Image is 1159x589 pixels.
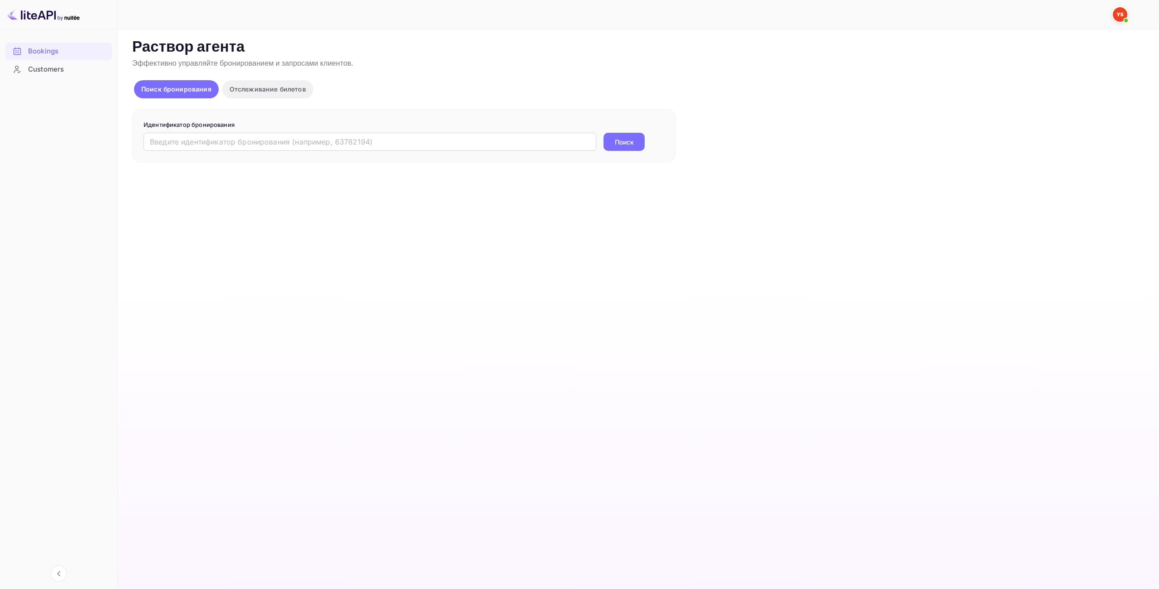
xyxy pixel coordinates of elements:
ya-tr-span: Идентификатор бронирования [144,121,235,128]
div: Customers [5,61,112,78]
img: Служба Поддержки Яндекса [1113,7,1127,22]
div: Bookings [28,46,107,57]
img: Логотип LiteAPI [7,7,80,22]
ya-tr-span: Отслеживание билетов [230,85,306,93]
a: Bookings [5,43,112,59]
a: Customers [5,61,112,77]
ya-tr-span: Поиск бронирования [141,85,211,93]
input: Введите идентификатор бронирования (например, 63782194) [144,133,596,151]
ya-tr-span: Раствор агента [132,38,245,57]
button: Свернуть навигацию [51,565,67,582]
ya-tr-span: Поиск [615,137,634,147]
button: Поиск [603,133,645,151]
div: Bookings [5,43,112,60]
ya-tr-span: Эффективно управляйте бронированием и запросами клиентов. [132,59,353,68]
div: Customers [28,64,107,75]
